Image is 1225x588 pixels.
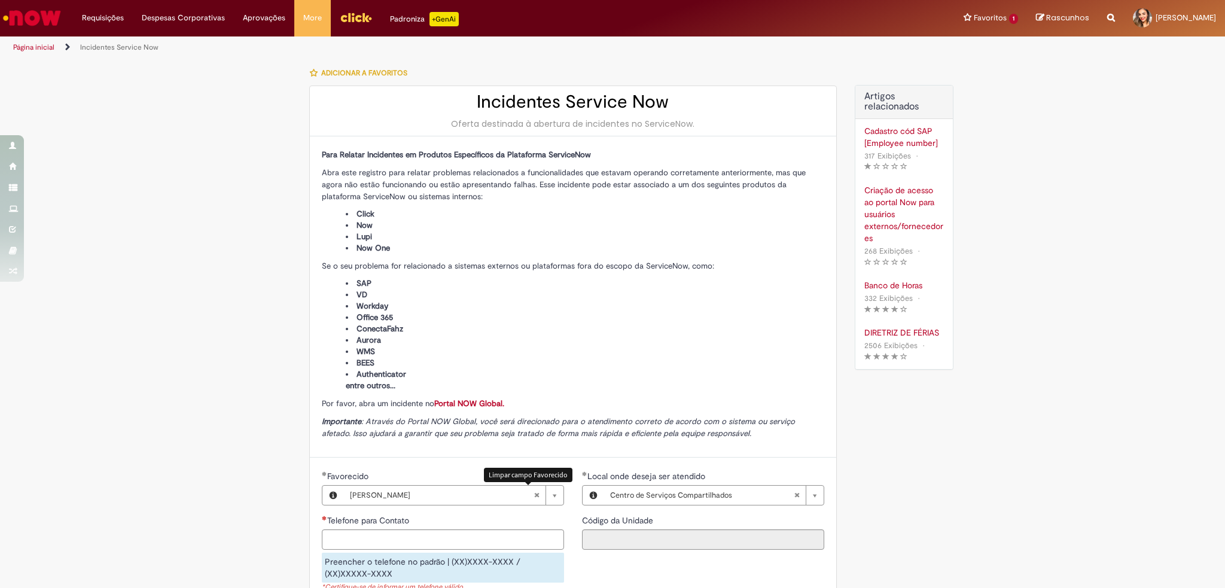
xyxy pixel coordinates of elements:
a: Cadastro cód SAP [Employee number] [864,125,944,149]
input: Código da Unidade [582,529,824,550]
strong: Importante [322,416,361,426]
img: click_logo_yellow_360x200.png [340,8,372,26]
img: ServiceNow [1,6,63,30]
span: : Através do Portal NOW Global, você será direcionado para o atendimento correto de acordo com o ... [322,416,795,438]
span: Obrigatório Preenchido [582,471,587,476]
div: Oferta destinada à abertura de incidentes no ServiceNow. [322,118,824,130]
span: SAP [356,278,371,288]
a: Centro de Serviços CompartilhadosLimpar campo Local onde deseja ser atendido [604,486,824,505]
span: Abra este registro para relatar problemas relacionados a funcionalidades que estavam operando cor... [322,167,806,202]
span: [PERSON_NAME] [350,486,534,505]
span: Requisições [82,12,124,24]
button: Favorecido, Visualizar este registro Grazieli De Oliveira [322,486,344,505]
span: Now One [356,243,390,253]
span: • [915,290,922,306]
p: +GenAi [429,12,459,26]
a: Incidentes Service Now [80,42,159,52]
span: • [915,243,922,259]
span: Necessários [322,516,327,520]
span: Adicionar a Favoritos [321,68,407,78]
span: Authenticator [356,369,406,379]
h3: Artigos relacionados [864,92,944,112]
span: BEES [356,358,374,368]
ul: Trilhas de página [9,36,807,59]
span: Aprovações [243,12,285,24]
span: More [303,12,322,24]
span: 317 Exibições [864,151,911,161]
span: Now [356,220,373,230]
div: Limpar campo Favorecido [484,468,572,482]
span: Necessários - Local onde deseja ser atendido [587,471,708,482]
span: 268 Exibições [864,246,913,256]
span: • [920,337,927,354]
span: Lupi [356,231,372,242]
div: Preencher o telefone no padrão | (XX)XXXX-XXXX / (XX)XXXXX-XXXX [322,553,564,583]
span: Favorecido, Grazieli De Oliveira [327,471,371,482]
a: Portal NOW Global. [434,398,504,409]
span: Somente leitura - Código da Unidade [582,515,656,526]
button: Adicionar a Favoritos [309,60,414,86]
span: WMS [356,346,375,357]
input: Telefone para Contato [322,529,564,550]
div: Padroniza [390,12,459,26]
span: Se o seu problema for relacionado a sistemas externos ou plataformas fora do escopo da ServiceNow... [322,261,714,271]
a: Rascunhos [1036,13,1089,24]
label: Somente leitura - Código da Unidade [582,514,656,526]
span: 1 [1009,14,1018,24]
span: Centro de Serviços Compartilhados [610,486,794,505]
span: Despesas Corporativas [142,12,225,24]
a: Banco de Horas [864,279,944,291]
span: Rascunhos [1046,12,1089,23]
span: Office 365 [356,312,393,322]
span: Por favor, abra um incidente no [322,398,504,409]
span: Obrigatório Preenchido [322,471,327,476]
span: 332 Exibições [864,293,913,303]
h2: Incidentes Service Now [322,92,824,112]
a: Criação de acesso ao portal Now para usuários externos/fornecedores [864,184,944,244]
a: [PERSON_NAME]Limpar campo Favorecido [344,486,563,505]
span: Para Relatar Incidentes em Produtos Específicos da Plataforma ServiceNow [322,150,591,160]
span: [PERSON_NAME] [1156,13,1216,23]
abbr: Limpar campo Favorecido [528,486,546,505]
a: DIRETRIZ DE FÉRIAS [864,327,944,339]
span: ConectaFahz [356,324,403,334]
span: 2506 Exibições [864,340,918,351]
span: Favoritos [974,12,1007,24]
span: entre outros... [346,380,395,391]
span: Telefone para Contato [327,515,412,526]
abbr: Limpar campo Local onde deseja ser atendido [788,486,806,505]
span: VD [356,290,367,300]
span: Click [356,209,374,219]
span: Workday [356,301,388,311]
a: Página inicial [13,42,54,52]
span: • [913,148,921,164]
span: Aurora [356,335,381,345]
button: Local onde deseja ser atendido, Visualizar este registro Centro de Serviços Compartilhados [583,486,604,505]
